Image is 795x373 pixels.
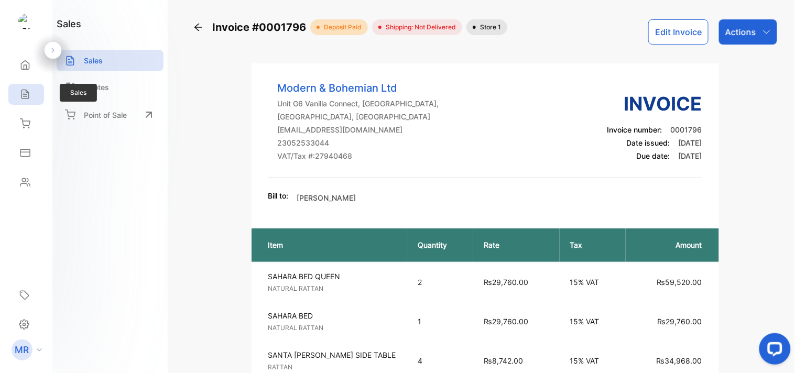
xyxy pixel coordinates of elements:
p: NATURAL RATTAN [268,323,399,333]
button: Edit Invoice [648,19,709,45]
p: Amount [636,239,702,250]
p: Point of Sale [84,109,127,120]
p: MR [15,343,29,357]
p: [EMAIL_ADDRESS][DOMAIN_NAME] [278,124,439,135]
span: [DATE] [679,151,702,160]
span: ₨29,760.00 [484,278,528,287]
span: Shipping: Not Delivered [382,23,456,32]
p: Quotes [84,82,109,93]
p: 15% VAT [570,355,615,366]
p: [PERSON_NAME] [297,192,356,203]
span: ₨29,760.00 [658,317,702,326]
a: Point of Sale [57,103,164,126]
a: Sales [57,50,164,71]
p: 23052533044 [278,137,439,148]
p: Item [268,239,397,250]
p: Sales [84,55,103,66]
h1: sales [57,17,81,31]
p: SANTA [PERSON_NAME] SIDE TABLE [268,349,399,360]
p: VAT/Tax #: 27940468 [278,150,439,161]
p: Rate [484,239,549,250]
button: Actions [719,19,777,45]
p: Actions [725,26,756,38]
p: RATTAN [268,363,399,372]
p: 15% VAT [570,277,615,288]
a: Quotes [57,76,164,98]
img: logo [18,14,34,29]
p: Quantity [418,239,463,250]
h3: Invoice [607,90,702,118]
p: Unit G6 Vanilla Connect, [GEOGRAPHIC_DATA], [278,98,439,109]
span: Invoice #0001796 [212,19,310,35]
span: deposit paid [320,23,362,32]
p: Bill to: [268,190,289,201]
iframe: LiveChat chat widget [751,329,795,373]
span: Due date: [637,151,670,160]
span: [DATE] [679,138,702,147]
span: ₨59,520.00 [657,278,702,287]
span: Sales [60,84,97,102]
span: Date issued: [627,138,670,147]
span: ₨8,742.00 [484,356,523,365]
span: Invoice number: [607,125,662,134]
span: Store 1 [476,23,501,32]
span: ₨29,760.00 [484,317,528,326]
p: Modern & Bohemian Ltd [278,80,439,96]
p: SAHARA BED QUEEN [268,271,399,282]
p: 2 [418,277,463,288]
p: NATURAL RATTAN [268,284,399,293]
p: [GEOGRAPHIC_DATA], [GEOGRAPHIC_DATA] [278,111,439,122]
p: 15% VAT [570,316,615,327]
p: 1 [418,316,463,327]
span: 0001796 [671,125,702,134]
p: SAHARA BED [268,310,399,321]
p: Tax [570,239,615,250]
span: ₨34,968.00 [657,356,702,365]
p: 4 [418,355,463,366]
